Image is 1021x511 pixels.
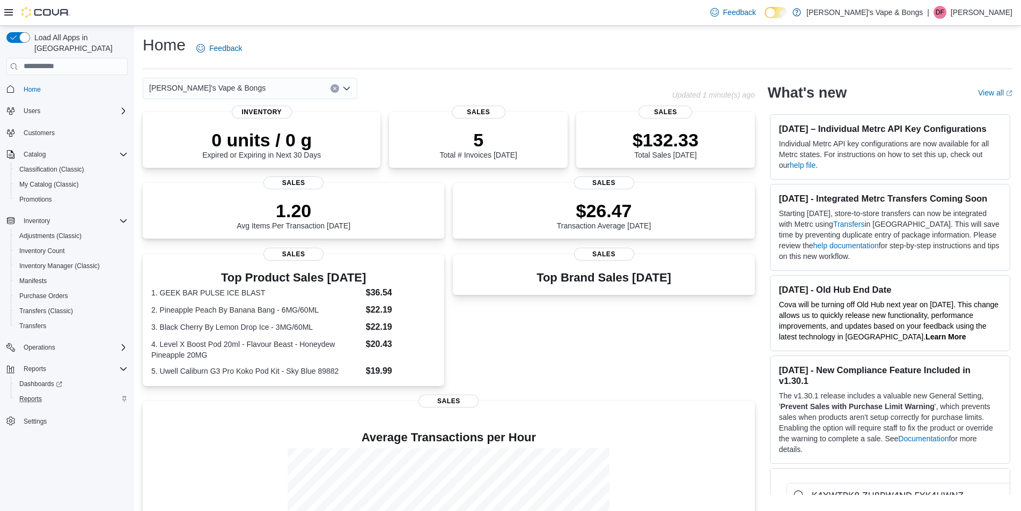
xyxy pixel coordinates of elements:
[779,138,1001,171] p: Individual Metrc API key configurations are now available for all Metrc states. For instructions ...
[24,129,55,137] span: Customers
[2,213,132,228] button: Inventory
[19,105,128,117] span: Users
[633,129,699,159] div: Total Sales [DATE]
[15,178,83,191] a: My Catalog (Classic)
[11,376,132,391] a: Dashboards
[779,123,1001,134] h3: [DATE] – Individual Metrc API Key Configurations
[24,85,41,94] span: Home
[934,6,946,19] div: Dawna Fuller
[11,228,132,243] button: Adjustments (Classic)
[557,200,651,221] p: $26.47
[2,413,132,428] button: Settings
[11,192,132,207] button: Promotions
[19,247,65,255] span: Inventory Count
[779,390,1001,455] p: The v1.30.1 release includes a valuable new General Setting, ' ', which prevents sales when produ...
[418,395,479,408] span: Sales
[15,193,128,206] span: Promotions
[779,365,1001,386] h3: [DATE] - New Compliance Feature Included in v1.30.1
[440,129,517,159] div: Total # Invoices [DATE]
[19,307,73,315] span: Transfers (Classic)
[151,339,362,360] dt: 4. Level X Boost Pod 20ml - Flavour Beast - Honeydew Pineapple 20MG
[366,303,436,316] dd: $22.19
[15,245,128,257] span: Inventory Count
[790,161,816,169] a: help file
[574,176,634,189] span: Sales
[15,320,50,332] a: Transfers
[19,362,128,375] span: Reports
[151,271,436,284] h3: Top Product Sales [DATE]
[24,343,55,352] span: Operations
[15,163,89,176] a: Classification (Classic)
[151,366,362,376] dt: 5. Uwell Caliburn G3 Pro Koko Pod Kit - Sky Blue 89882
[925,332,966,341] strong: Learn More
[19,214,54,227] button: Inventory
[978,88,1012,97] a: View allExternal link
[15,290,128,302] span: Purchase Orders
[24,365,46,373] span: Reports
[6,77,128,457] nav: Complex example
[19,341,128,354] span: Operations
[11,162,132,177] button: Classification (Classic)
[19,83,45,96] a: Home
[19,322,46,330] span: Transfers
[723,7,756,18] span: Feedback
[2,82,132,97] button: Home
[19,415,51,428] a: Settings
[151,287,362,298] dt: 1. GEEK BAR PULSE ICE BLAST
[813,241,879,250] a: help documentation
[537,271,671,284] h3: Top Brand Sales [DATE]
[11,288,132,303] button: Purchase Orders
[11,391,132,406] button: Reports
[780,402,934,411] strong: Prevent Sales with Purchase Limit Warning
[2,125,132,140] button: Customers
[366,365,436,377] dd: $19.99
[1006,90,1012,97] svg: External link
[330,84,339,93] button: Clear input
[19,180,79,189] span: My Catalog (Classic)
[779,208,1001,262] p: Starting [DATE], store-to-store transfers can now be integrated with Metrc using in [GEOGRAPHIC_D...
[11,258,132,273] button: Inventory Manager (Classic)
[202,129,321,151] p: 0 units / 0 g
[15,305,128,317] span: Transfers (Classic)
[366,321,436,334] dd: $22.19
[898,434,949,443] a: Documentation
[149,82,266,94] span: [PERSON_NAME]'s Vape & Bongs
[11,177,132,192] button: My Catalog (Classic)
[11,303,132,319] button: Transfers (Classic)
[151,322,362,332] dt: 3. Black Cherry By Lemon Drop Ice - 3MG/60ML
[2,361,132,376] button: Reports
[11,319,132,334] button: Transfers
[765,7,787,18] input: Dark Mode
[19,292,68,300] span: Purchase Orders
[19,126,128,139] span: Customers
[557,200,651,230] div: Transaction Average [DATE]
[779,193,1001,204] h3: [DATE] - Integrated Metrc Transfers Coming Soon
[833,220,865,228] a: Transfers
[366,338,436,351] dd: $20.43
[806,6,923,19] p: [PERSON_NAME]'s Vape & Bongs
[24,150,46,159] span: Catalog
[768,84,847,101] h2: What's new
[342,84,351,93] button: Open list of options
[19,195,52,204] span: Promotions
[2,147,132,162] button: Catalog
[19,362,50,375] button: Reports
[15,290,72,302] a: Purchase Orders
[15,245,69,257] a: Inventory Count
[151,305,362,315] dt: 2. Pineapple Peach By Banana Bang - 6MG/60ML
[19,341,60,354] button: Operations
[15,275,128,287] span: Manifests
[15,260,104,272] a: Inventory Manager (Classic)
[15,260,128,272] span: Inventory Manager (Classic)
[19,148,50,161] button: Catalog
[19,414,128,427] span: Settings
[15,229,128,242] span: Adjustments (Classic)
[19,262,100,270] span: Inventory Manager (Classic)
[15,305,77,317] a: Transfers (Classic)
[779,300,998,341] span: Cova will be turning off Old Hub next year on [DATE]. This change allows us to quickly release ne...
[633,129,699,151] p: $132.33
[30,32,128,54] span: Load All Apps in [GEOGRAPHIC_DATA]
[11,243,132,258] button: Inventory Count
[2,103,132,119] button: Users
